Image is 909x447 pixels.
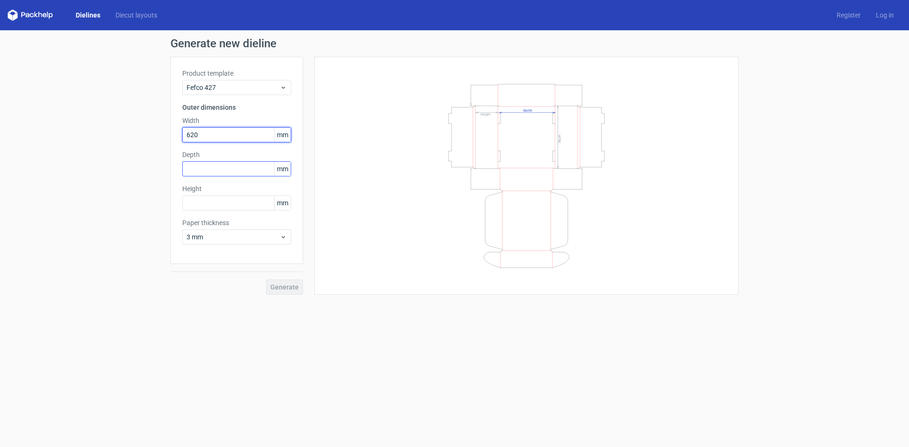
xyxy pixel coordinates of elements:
[187,83,280,92] span: Fefco 427
[68,10,108,20] a: Dielines
[274,196,291,210] span: mm
[182,184,291,193] label: Height
[829,10,868,20] a: Register
[523,108,532,112] text: Width
[481,112,490,116] text: Height
[868,10,901,20] a: Log in
[274,162,291,176] span: mm
[182,150,291,159] label: Depth
[108,10,165,20] a: Diecut layouts
[182,69,291,78] label: Product template
[182,103,291,112] h3: Outer dimensions
[182,116,291,125] label: Width
[187,232,280,242] span: 3 mm
[182,218,291,228] label: Paper thickness
[558,134,561,142] text: Depth
[170,38,739,49] h1: Generate new dieline
[274,128,291,142] span: mm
